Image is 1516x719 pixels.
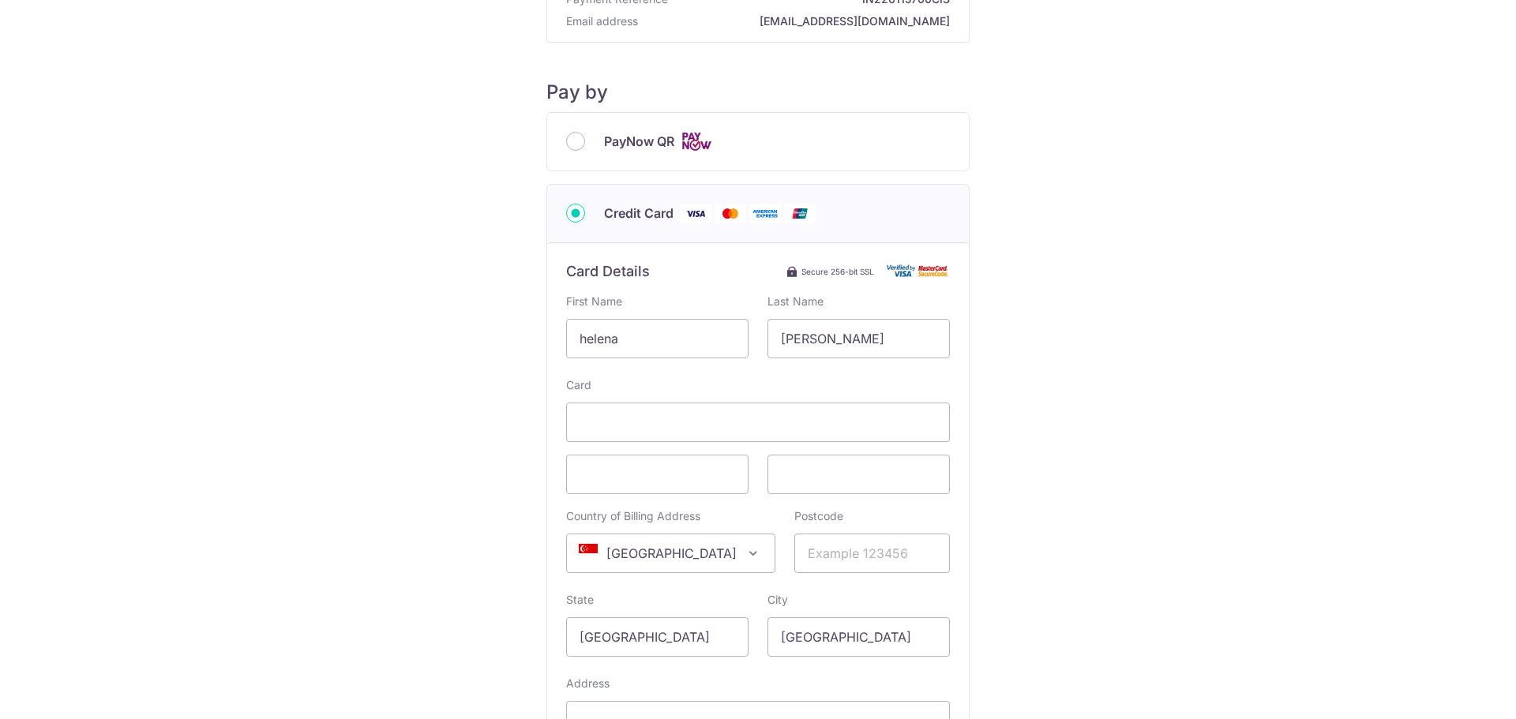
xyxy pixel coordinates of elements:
[887,264,950,278] img: Card secure
[566,204,950,223] div: Credit Card Visa Mastercard American Express Union Pay
[681,132,712,152] img: Cards logo
[801,265,874,278] span: Secure 256-bit SSL
[580,465,735,484] iframe: Secure card expiration date input frame
[567,534,775,572] span: Singapore
[749,204,781,223] img: American Express
[767,294,824,309] label: Last Name
[715,204,746,223] img: Mastercard
[566,534,775,573] span: Singapore
[566,294,622,309] label: First Name
[566,676,610,691] label: Address
[781,465,936,484] iframe: Secure card security code input frame
[566,13,638,29] span: Email address
[680,204,711,223] img: Visa
[546,81,970,104] h5: Pay by
[566,262,650,281] h6: Card Details
[767,592,788,608] label: City
[566,377,591,393] label: Card
[566,132,950,152] div: PayNow QR Cards logo
[784,204,816,223] img: Union Pay
[604,132,674,151] span: PayNow QR
[794,534,950,573] input: Example 123456
[644,13,950,29] strong: [EMAIL_ADDRESS][DOMAIN_NAME]
[794,508,843,524] label: Postcode
[580,413,936,432] iframe: Secure card number input frame
[566,508,700,524] label: Country of Billing Address
[566,592,594,608] label: State
[604,204,674,223] span: Credit Card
